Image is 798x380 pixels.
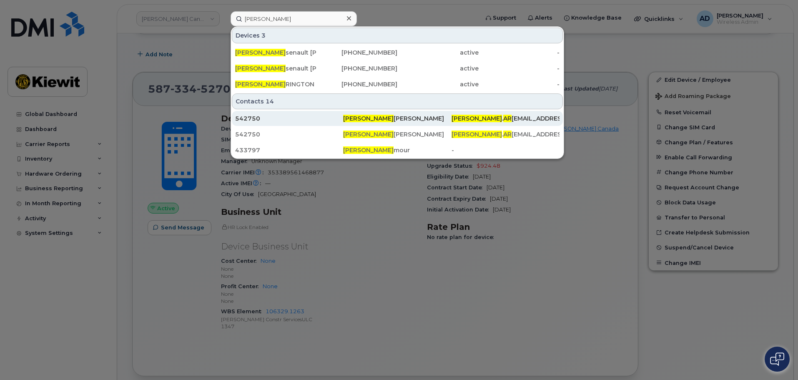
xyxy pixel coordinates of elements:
[452,114,560,123] div: . [EMAIL_ADDRESS][DOMAIN_NAME]
[316,64,398,73] div: [PHONE_NUMBER]
[232,127,563,142] a: 542750[PERSON_NAME][PERSON_NAME][PERSON_NAME].AR[EMAIL_ADDRESS][DOMAIN_NAME]
[397,48,479,57] div: active
[235,146,343,154] div: 433797
[235,49,286,56] span: [PERSON_NAME]
[235,81,286,88] span: [PERSON_NAME]
[343,115,394,122] span: [PERSON_NAME]
[479,64,560,73] div: -
[452,146,560,154] div: -
[316,80,398,88] div: [PHONE_NUMBER]
[479,80,560,88] div: -
[452,115,502,122] span: [PERSON_NAME]
[503,115,512,122] span: AR
[266,97,274,106] span: 14
[235,114,343,123] div: 542750
[232,77,563,92] a: [PERSON_NAME]RINGTON[PHONE_NUMBER]active-
[343,146,451,154] div: mour
[343,131,394,138] span: [PERSON_NAME]
[452,131,502,138] span: [PERSON_NAME]
[232,28,563,43] div: Devices
[770,352,784,366] img: Open chat
[397,80,479,88] div: active
[232,93,563,109] div: Contacts
[232,61,563,76] a: [PERSON_NAME]senault [PERSON_NAME][PHONE_NUMBER]active-
[235,64,316,73] div: senault [PERSON_NAME]
[232,143,563,158] a: 433797[PERSON_NAME]mour-
[452,130,560,138] div: . [EMAIL_ADDRESS][DOMAIN_NAME]
[235,65,286,72] span: [PERSON_NAME]
[235,48,316,57] div: senault [PERSON_NAME]
[343,130,451,138] div: [PERSON_NAME]
[397,64,479,73] div: active
[316,48,398,57] div: [PHONE_NUMBER]
[235,130,343,138] div: 542750
[503,131,512,138] span: AR
[235,80,316,88] div: RINGTON
[479,48,560,57] div: -
[343,114,451,123] div: [PERSON_NAME]
[261,31,266,40] span: 3
[231,11,357,26] input: Find something...
[232,111,563,126] a: 542750[PERSON_NAME][PERSON_NAME][PERSON_NAME].AR[EMAIL_ADDRESS][DOMAIN_NAME]
[232,45,563,60] a: [PERSON_NAME]senault [PERSON_NAME][PHONE_NUMBER]active-
[343,146,394,154] span: [PERSON_NAME]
